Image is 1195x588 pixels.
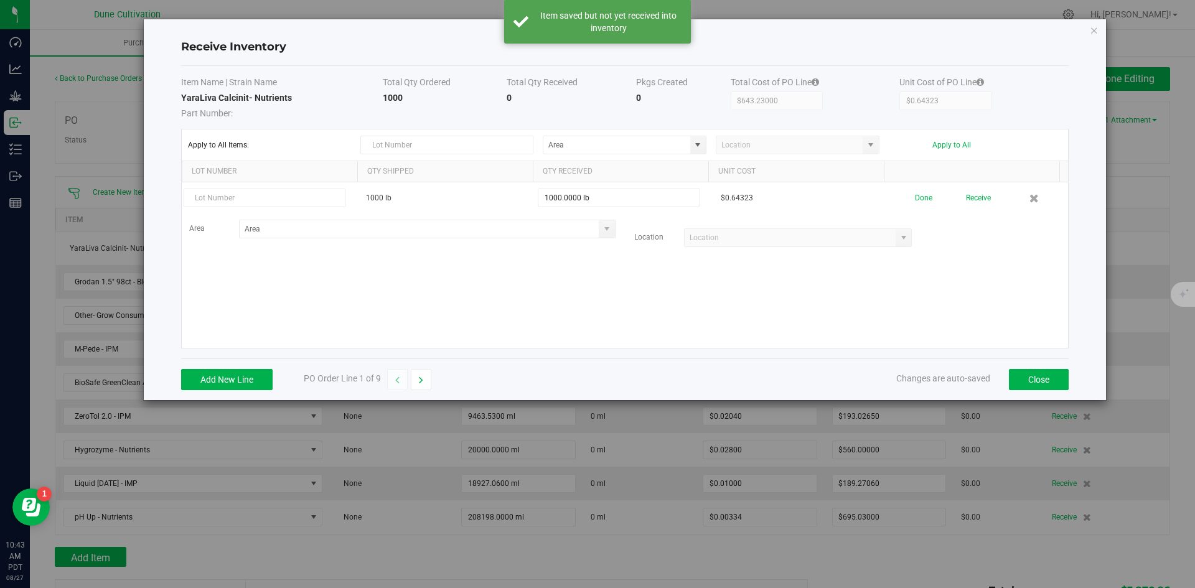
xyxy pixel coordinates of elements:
[358,182,536,215] td: 1000 lb
[812,78,819,86] i: Specifying a total cost will update all item costs.
[899,76,1069,91] th: Unit Cost of PO Line
[357,161,533,182] th: Qty Shipped
[383,76,507,91] th: Total Qty Ordered
[383,93,403,103] strong: 1000
[533,161,708,182] th: Qty Received
[181,108,233,118] span: Part Number:
[636,93,641,103] strong: 0
[240,220,599,238] input: Area
[636,76,730,91] th: Pkgs Created
[634,231,684,243] label: Location
[507,93,512,103] strong: 0
[181,39,1069,55] h4: Receive Inventory
[538,189,700,207] input: Qty Received
[304,373,381,383] span: PO Order Line 1 of 9
[713,182,891,215] td: $0.64323
[12,488,50,526] iframe: Resource center
[932,141,971,149] button: Apply to All
[189,223,239,235] label: Area
[188,141,352,149] span: Apply to All Items:
[543,136,690,154] input: Area
[181,369,273,390] button: Add New Line
[896,373,990,383] span: Changes are auto-saved
[184,189,346,207] input: Lot Number
[977,78,984,86] i: Specifying a total cost will update all item costs.
[708,161,884,182] th: Unit Cost
[37,487,52,502] iframe: Resource center unread badge
[535,9,682,34] div: Item saved but not yet received into inventory
[360,136,533,154] input: Lot Number
[181,76,383,91] th: Item Name | Strain Name
[915,187,932,209] button: Done
[1009,369,1069,390] button: Close
[182,161,357,182] th: Lot Number
[731,76,899,91] th: Total Cost of PO Line
[966,187,991,209] button: Receive
[181,93,292,103] strong: YaraLiva Calcinit- Nutrients
[507,76,636,91] th: Total Qty Received
[1090,22,1099,37] button: Close modal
